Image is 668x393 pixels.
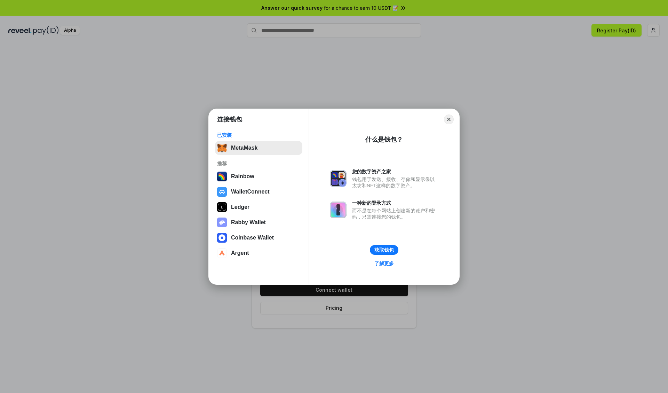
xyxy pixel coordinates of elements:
[231,189,270,195] div: WalletConnect
[231,204,249,210] div: Ledger
[215,215,302,229] button: Rabby Wallet
[231,145,257,151] div: MetaMask
[231,173,254,180] div: Rainbow
[330,170,347,187] img: svg+xml,%3Csvg%20xmlns%3D%22http%3A%2F%2Fwww.w3.org%2F2000%2Fsvg%22%20fill%3D%22none%22%20viewBox...
[217,233,227,243] img: svg+xml,%3Csvg%20width%3D%2228%22%20height%3D%2228%22%20viewBox%3D%220%200%2028%2028%22%20fill%3D...
[330,202,347,218] img: svg+xml,%3Csvg%20xmlns%3D%22http%3A%2F%2Fwww.w3.org%2F2000%2Fsvg%22%20fill%3D%22none%22%20viewBox...
[352,168,438,175] div: 您的数字资产之家
[217,172,227,181] img: svg+xml,%3Csvg%20width%3D%22120%22%20height%3D%22120%22%20viewBox%3D%220%200%20120%20120%22%20fil...
[231,250,249,256] div: Argent
[352,176,438,189] div: 钱包用于发送、接收、存储和显示像以太坊和NFT这样的数字资产。
[352,207,438,220] div: 而不是在每个网站上创建新的账户和密码，只需连接您的钱包。
[215,231,302,245] button: Coinbase Wallet
[231,235,274,241] div: Coinbase Wallet
[215,170,302,183] button: Rainbow
[217,143,227,153] img: svg+xml,%3Csvg%20fill%3D%22none%22%20height%3D%2233%22%20viewBox%3D%220%200%2035%2033%22%20width%...
[370,245,398,255] button: 获取钱包
[217,218,227,227] img: svg+xml,%3Csvg%20xmlns%3D%22http%3A%2F%2Fwww.w3.org%2F2000%2Fsvg%22%20fill%3D%22none%22%20viewBox...
[217,187,227,197] img: svg+xml,%3Csvg%20width%3D%2228%22%20height%3D%2228%22%20viewBox%3D%220%200%2028%2028%22%20fill%3D...
[215,200,302,214] button: Ledger
[370,259,398,268] a: 了解更多
[215,185,302,199] button: WalletConnect
[374,260,394,267] div: 了解更多
[215,141,302,155] button: MetaMask
[217,202,227,212] img: svg+xml,%3Csvg%20xmlns%3D%22http%3A%2F%2Fwww.w3.org%2F2000%2Fsvg%22%20width%3D%2228%22%20height%3...
[365,135,403,144] div: 什么是钱包？
[215,246,302,260] button: Argent
[231,219,266,226] div: Rabby Wallet
[217,160,300,167] div: 推荐
[444,115,454,124] button: Close
[217,248,227,258] img: svg+xml,%3Csvg%20width%3D%2228%22%20height%3D%2228%22%20viewBox%3D%220%200%2028%2028%22%20fill%3D...
[217,132,300,138] div: 已安装
[352,200,438,206] div: 一种新的登录方式
[374,247,394,253] div: 获取钱包
[217,115,242,124] h1: 连接钱包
